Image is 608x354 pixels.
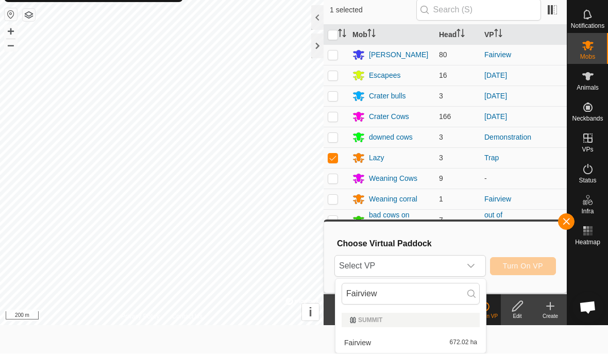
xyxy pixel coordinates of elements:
div: bad cows on Crater [369,210,431,232]
span: Turn On VP [503,262,543,271]
span: Neckbands [572,116,603,122]
ul: Option List [335,309,486,353]
button: – [5,39,17,52]
button: Turn On VP [490,258,556,276]
div: Crater Cows [369,112,409,123]
a: [DATE] [484,72,507,80]
a: Fairview [484,195,511,204]
span: 7 [439,216,443,225]
div: Weaning Cows [369,174,417,184]
a: Contact Us [172,312,202,322]
li: Fairview [335,333,486,353]
span: Notifications [571,23,604,29]
a: Privacy Policy [121,312,160,322]
a: Demonstration [484,133,531,142]
span: 3 [439,92,443,100]
div: dropdown trigger [461,256,481,277]
p-sorticon: Activate to sort [338,31,346,39]
a: [DATE] [484,113,507,121]
div: SUMMIT [350,317,471,324]
a: Fairview [484,51,511,59]
span: Infra [581,209,594,215]
span: Fairview [344,340,371,347]
p-sorticon: Activate to sort [457,31,465,39]
div: Create [534,313,567,321]
span: VPs [582,147,593,153]
div: downed cows [369,132,413,143]
button: Map Layers [23,9,35,22]
h3: Choose Virtual Paddock [337,239,556,249]
span: 9 [439,175,443,183]
span: Mobs [580,54,595,60]
div: [PERSON_NAME] [369,50,428,61]
a: out of [PERSON_NAME] [484,211,544,230]
span: 1 [439,195,443,204]
div: Edit [501,313,534,321]
button: + [5,26,17,38]
span: Select VP [335,256,461,277]
th: VP [480,25,567,45]
span: 1 selected [330,5,416,16]
button: i [302,304,319,321]
p-sorticon: Activate to sort [367,31,376,39]
div: Weaning corral [369,194,417,205]
div: Lazy [369,153,384,164]
span: Animals [577,85,599,91]
span: Status [579,178,596,184]
a: [DATE] [484,92,507,100]
span: 672.02 ha [450,340,477,347]
span: 3 [439,154,443,162]
div: Open chat [572,292,603,323]
p-sorticon: Activate to sort [494,31,502,39]
span: 80 [439,51,447,59]
span: i [309,306,312,319]
div: Escapees [369,71,400,81]
span: 166 [439,113,451,121]
input: Search [342,283,480,305]
span: 3 [439,133,443,142]
div: Crater bulls [369,91,406,102]
span: Heatmap [575,240,600,246]
th: Head [435,25,480,45]
a: Trap [484,154,499,162]
td: - [480,168,567,189]
th: Mob [348,25,435,45]
a: Help [567,294,608,323]
span: 16 [439,72,447,80]
button: Reset Map [5,9,17,21]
